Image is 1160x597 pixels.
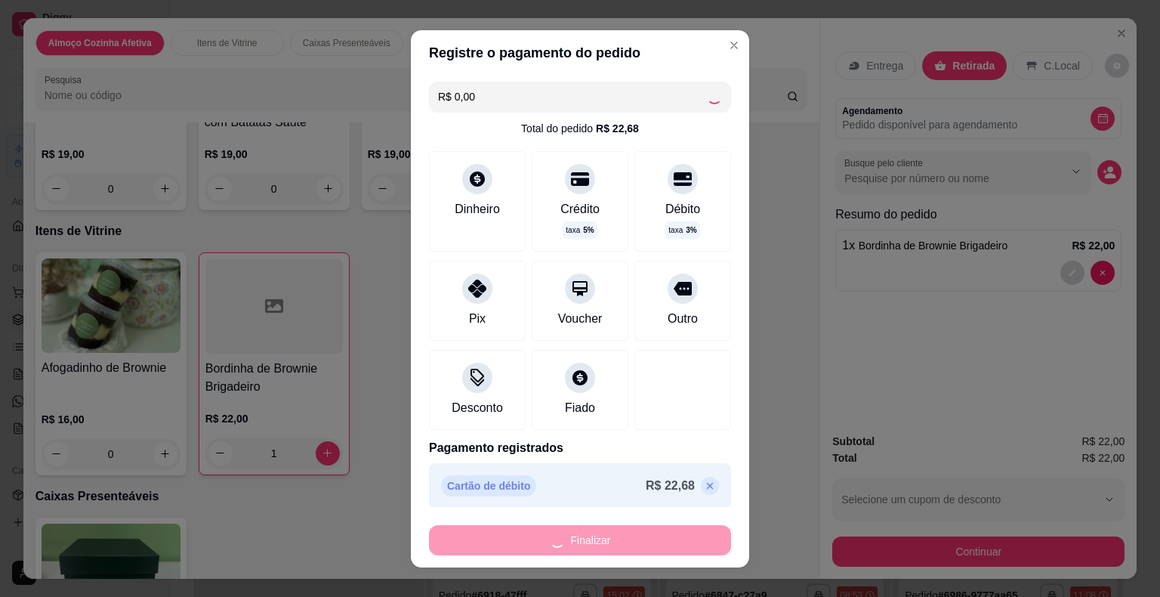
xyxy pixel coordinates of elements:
header: Registre o pagamento do pedido [411,30,749,76]
div: Fiado [565,399,595,417]
p: R$ 22,68 [646,477,695,495]
button: Close [722,33,746,57]
div: R$ 22,68 [596,121,639,136]
div: Crédito [560,200,600,218]
div: Desconto [452,399,503,417]
p: Cartão de débito [441,475,536,496]
div: Total do pedido [521,121,639,136]
p: taxa [668,224,696,236]
div: Dinheiro [455,200,500,218]
div: Outro [668,310,698,328]
div: Débito [665,200,700,218]
div: Voucher [558,310,603,328]
div: Pix [469,310,486,328]
input: Ex.: hambúrguer de cordeiro [438,82,707,112]
span: 5 % [583,224,594,236]
p: taxa [566,224,594,236]
span: 3 % [686,224,696,236]
div: Loading [707,89,722,104]
p: Pagamento registrados [429,439,731,457]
